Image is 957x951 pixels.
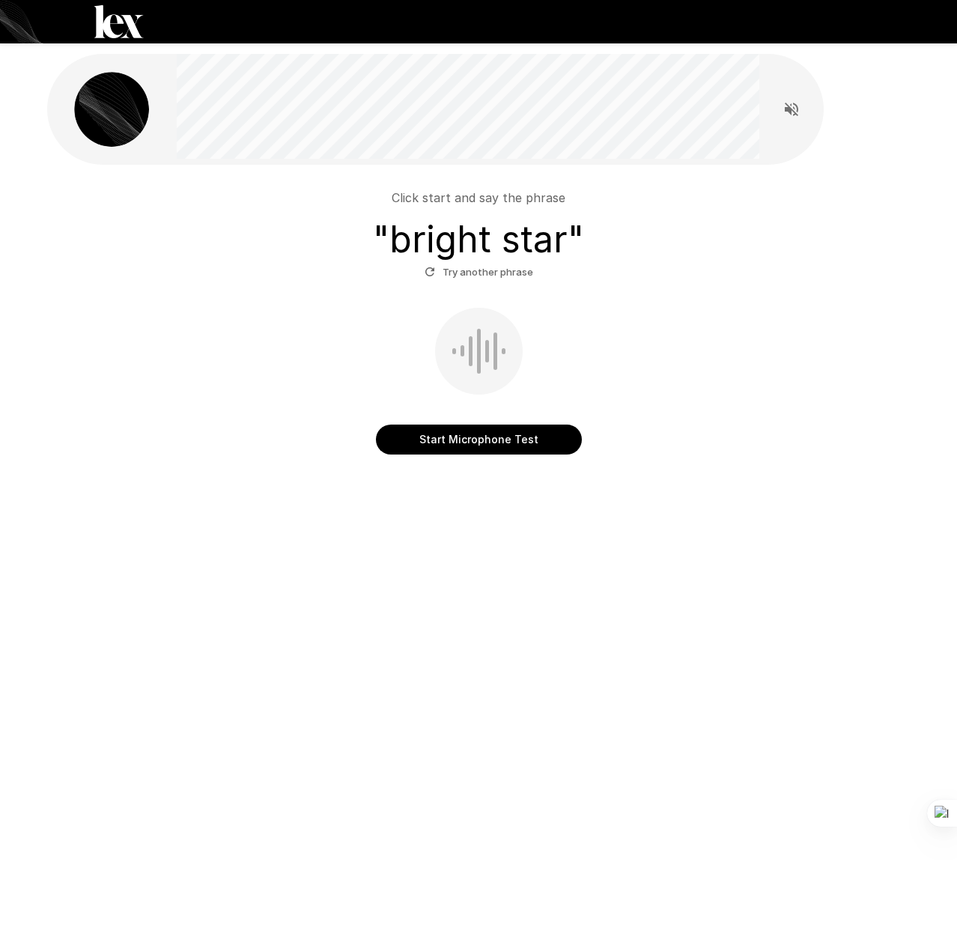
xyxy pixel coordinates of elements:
p: Click start and say the phrase [392,189,565,207]
button: Try another phrase [421,261,537,284]
h3: " bright star " [373,219,584,261]
button: Start Microphone Test [376,425,582,455]
img: lex_avatar2.png [74,72,149,147]
button: Read questions aloud [777,94,806,124]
